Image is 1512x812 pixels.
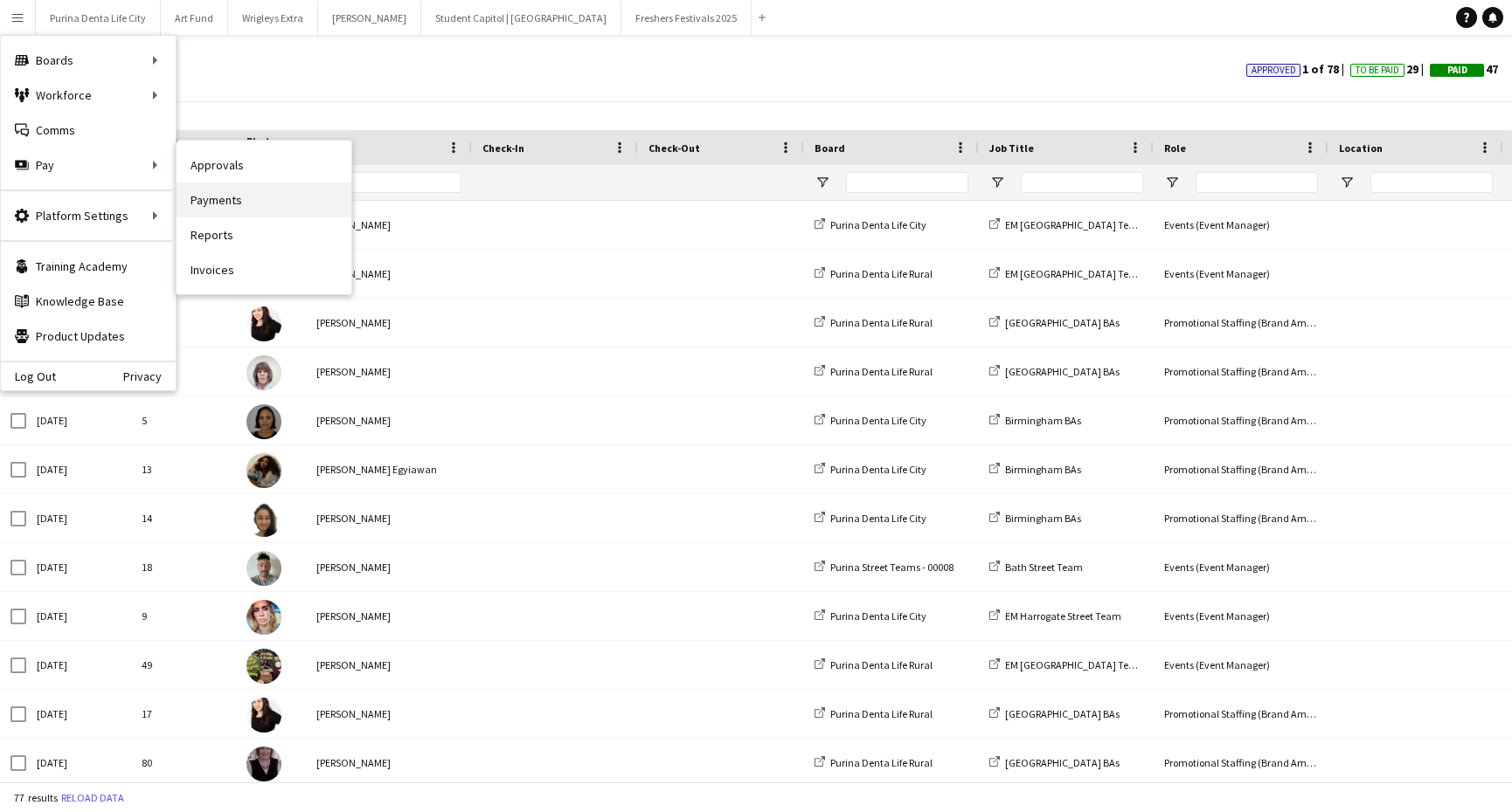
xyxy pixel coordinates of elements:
div: [PERSON_NAME] [306,348,472,396]
div: Events (Event Manager) [1154,641,1328,689]
span: [GEOGRAPHIC_DATA] BAs [1005,316,1120,329]
a: Purina Denta Life City [815,218,926,231]
a: Purina Denta Life City [815,609,926,623]
a: [GEOGRAPHIC_DATA] BAs [989,316,1120,329]
span: Purina Denta Life Rural [830,707,933,720]
div: 5 [131,396,236,444]
div: [DATE] [26,690,131,738]
input: Location Filter Input [1370,172,1493,193]
div: Promotional Staffing (Brand Ambassadors) [1154,348,1328,396]
span: Approved [1252,65,1296,76]
div: Events (Event Manager) [1154,201,1328,249]
a: Reports [177,217,351,252]
img: Melanie Cairns [246,600,281,635]
div: Promotional Staffing (Brand Ambassadors) [1154,299,1328,347]
a: EM [GEOGRAPHIC_DATA] Team [989,267,1144,280]
a: Purina Denta Life City [815,512,926,525]
img: Elaine Brazier [246,404,281,439]
span: Bath Street Team [1005,561,1083,574]
span: Role [1164,141,1186,155]
div: [PERSON_NAME] [306,739,472,787]
button: Open Filter Menu [1339,175,1355,190]
span: Board [815,141,845,155]
span: Photo [246,134,274,161]
a: [GEOGRAPHIC_DATA] BAs [989,707,1120,720]
div: 14 [131,494,236,542]
div: [PERSON_NAME] [306,396,472,444]
div: [PERSON_NAME] [306,299,472,347]
a: Purina Denta Life Rural [815,658,933,671]
div: 13 [131,445,236,493]
span: 1 of 78 [1246,61,1350,77]
a: EM [GEOGRAPHIC_DATA] Team [989,658,1144,671]
div: Promotional Staffing (Brand Ambassadors) [1154,396,1328,444]
div: 9 [131,592,236,640]
a: Purina Denta Life Rural [815,316,933,329]
div: Promotional Staffing (Brand Ambassadors) [1154,494,1328,542]
span: Purina Street Teams - 00008 [830,561,954,574]
span: Purina Denta Life City [830,218,926,231]
img: Odilia Egyiawan [246,453,281,488]
button: Open Filter Menu [989,175,1005,190]
a: Log Out [1,369,56,383]
img: Nuala Casey [246,649,281,684]
a: Purina Denta Life Rural [815,707,933,720]
div: [PERSON_NAME] [306,543,472,591]
div: [PERSON_NAME] [306,592,472,640]
a: Comms [1,113,176,148]
a: Purina Street Teams - 00008 [815,561,954,574]
span: [GEOGRAPHIC_DATA] BAs [1005,365,1120,378]
span: [GEOGRAPHIC_DATA] BAs [1005,707,1120,720]
a: EM [GEOGRAPHIC_DATA] Team [989,218,1144,231]
a: Purina Denta Life Rural [815,756,933,769]
div: Events (Event Manager) [1154,592,1328,640]
div: Events (Event Manager) [1154,543,1328,591]
div: 17 [131,299,236,347]
a: Purina Denta Life City [815,463,926,476]
div: [DATE] [26,445,131,493]
a: Birmingham BAs [989,463,1081,476]
span: Purina Denta Life Rural [830,267,933,280]
input: Job Title Filter Input [1021,172,1143,193]
a: Purina Denta Life City [815,414,926,427]
a: Training Academy [1,249,176,284]
div: [DATE] [26,641,131,689]
button: Open Filter Menu [815,175,830,190]
div: Promotional Staffing (Brand Ambassadors) [1154,445,1328,493]
span: Purina Denta Life Rural [830,658,933,671]
button: Open Filter Menu [1164,175,1180,190]
div: 17 [131,690,236,738]
span: Location [1339,141,1383,155]
span: EM [GEOGRAPHIC_DATA] Team [1005,267,1144,280]
img: Philip Blank [246,551,281,586]
img: Isa Morais [246,698,281,733]
span: Birmingham BAs [1005,463,1081,476]
a: Payments [177,182,351,217]
div: [DATE] [26,739,131,787]
div: 100 [131,348,236,396]
div: Promotional Staffing (Brand Ambassadors) [1154,690,1328,738]
div: Pay [1,148,176,182]
a: Bath Street Team [989,561,1083,574]
span: Purina Denta Life City [830,414,926,427]
span: EM [GEOGRAPHIC_DATA] Team [1005,218,1144,231]
div: [PERSON_NAME] [306,641,472,689]
span: Purina Denta Life City [830,609,926,623]
div: [DATE] [26,543,131,591]
button: Wrigleys Extra [228,1,318,35]
div: Events (Event Manager) [1154,250,1328,298]
a: [GEOGRAPHIC_DATA] BAs [989,365,1120,378]
span: Birmingham BAs [1005,414,1081,427]
a: EM Harrogate Street Team [989,609,1121,623]
div: 18 [131,543,236,591]
div: [DATE] [26,592,131,640]
div: Boards [1,43,176,78]
span: 47 [1430,61,1498,77]
span: Purina Denta Life Rural [830,316,933,329]
a: Birmingham BAs [989,414,1081,427]
img: Isa Morais [246,306,281,341]
img: Janet Love [246,747,281,781]
input: Role Filter Input [1196,172,1318,193]
div: [PERSON_NAME] [306,494,472,542]
a: Birmingham BAs [989,512,1081,525]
